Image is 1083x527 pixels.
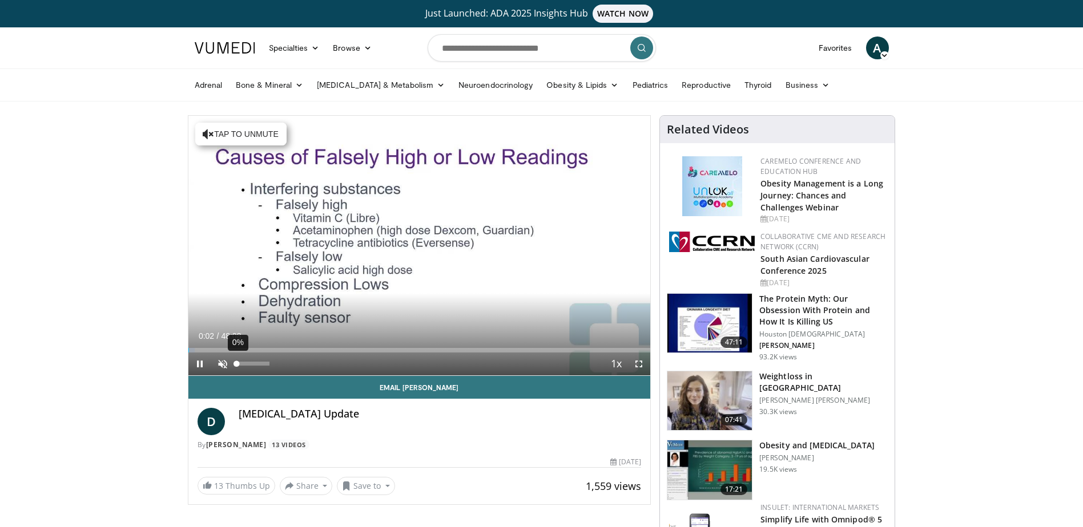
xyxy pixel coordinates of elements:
[759,330,888,339] p: Houston [DEMOGRAPHIC_DATA]
[720,337,748,348] span: 47:11
[759,440,875,451] h3: Obesity and [MEDICAL_DATA]
[229,74,310,96] a: Bone & Mineral
[280,477,333,495] button: Share
[188,116,651,376] video-js: Video Player
[667,123,749,136] h4: Related Videos
[214,480,223,491] span: 13
[720,414,748,425] span: 07:41
[675,74,738,96] a: Reproductive
[627,352,650,375] button: Fullscreen
[759,293,888,327] h3: The Protein Myth: Our Obsession With Protein and How It Is Killing US
[667,293,888,362] a: 47:11 The Protein Myth: Our Obsession With Protein and How It Is Killing US Houston [DEMOGRAPHIC_...
[759,352,797,362] p: 93.2K views
[667,371,888,431] a: 07:41 Weightloss in [GEOGRAPHIC_DATA] [PERSON_NAME] [PERSON_NAME] 30.3K views
[682,156,742,216] img: 45df64a9-a6de-482c-8a90-ada250f7980c.png.150x105_q85_autocrop_double_scale_upscale_version-0.2.jpg
[196,5,887,23] a: Just Launched: ADA 2025 Insights HubWATCH NOW
[759,371,888,394] h3: Weightloss in [GEOGRAPHIC_DATA]
[760,156,861,176] a: CaReMeLO Conference and Education Hub
[237,362,269,366] div: Volume Level
[198,440,642,450] div: By
[605,352,627,375] button: Playback Rate
[759,341,888,350] p: [PERSON_NAME]
[188,376,651,399] a: Email [PERSON_NAME]
[760,514,882,525] a: Simplify Life with Omnipod® 5
[195,123,287,145] button: Tap to unmute
[337,477,395,495] button: Save to
[720,484,748,495] span: 17:21
[211,352,234,375] button: Unmute
[195,42,255,54] img: VuMedi Logo
[626,74,675,96] a: Pediatrics
[188,74,230,96] a: Adrenal
[198,408,225,435] a: D
[667,294,752,353] img: b7b8b05e-5021-418b-a89a-60a270e7cf82.150x105_q85_crop-smart_upscale.jpg
[669,232,755,252] img: a04ee3ba-8487-4636-b0fb-5e8d268f3737.png.150x105_q85_autocrop_double_scale_upscale_version-0.2.png
[667,371,752,431] img: 9983fed1-7565-45be-8934-aef1103ce6e2.150x105_q85_crop-smart_upscale.jpg
[759,407,797,416] p: 30.3K views
[760,214,885,224] div: [DATE]
[239,408,642,420] h4: [MEDICAL_DATA] Update
[760,502,879,512] a: Insulet: International Markets
[206,440,267,449] a: [PERSON_NAME]
[759,465,797,474] p: 19.5K views
[428,34,656,62] input: Search topics, interventions
[667,440,888,500] a: 17:21 Obesity and [MEDICAL_DATA] [PERSON_NAME] 19.5K views
[760,232,885,252] a: Collaborative CME and Research Network (CCRN)
[217,331,219,340] span: /
[760,178,883,213] a: Obesity Management is a Long Journey: Chances and Challenges Webinar
[760,253,869,276] a: South Asian Cardiovascular Conference 2025
[759,453,875,463] p: [PERSON_NAME]
[586,479,641,493] span: 1,559 views
[262,37,327,59] a: Specialties
[812,37,859,59] a: Favorites
[759,396,888,405] p: [PERSON_NAME] [PERSON_NAME]
[198,477,275,494] a: 13 Thumbs Up
[268,440,310,449] a: 13 Videos
[866,37,889,59] a: A
[610,457,641,467] div: [DATE]
[667,440,752,500] img: 0df8ca06-75ef-4873-806f-abcb553c84b6.150x105_q85_crop-smart_upscale.jpg
[540,74,625,96] a: Obesity & Lipids
[593,5,653,23] span: WATCH NOW
[760,278,885,288] div: [DATE]
[188,352,211,375] button: Pause
[188,348,651,352] div: Progress Bar
[779,74,837,96] a: Business
[221,331,241,340] span: 48:08
[738,74,779,96] a: Thyroid
[326,37,379,59] a: Browse
[452,74,540,96] a: Neuroendocrinology
[310,74,452,96] a: [MEDICAL_DATA] & Metabolism
[199,331,214,340] span: 0:02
